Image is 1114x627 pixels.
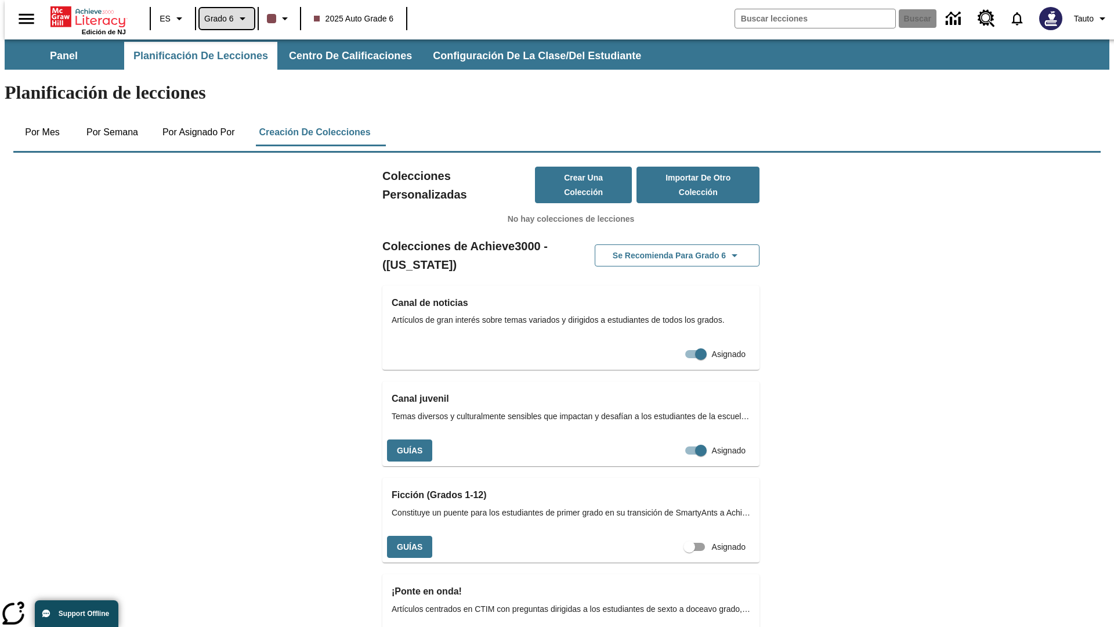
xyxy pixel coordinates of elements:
[595,244,759,267] button: Se recomienda para Grado 6
[382,213,759,225] p: No hay colecciones de lecciones
[1002,3,1032,34] a: Notificaciones
[382,167,535,204] h2: Colecciones Personalizadas
[971,3,1002,34] a: Centro de recursos, Se abrirá en una pestaña nueva.
[154,8,191,29] button: Lenguaje: ES, Selecciona un idioma
[50,49,78,63] span: Panel
[392,507,750,519] span: Constituye un puente para los estudiantes de primer grado en su transición de SmartyAnts a Achiev...
[82,28,126,35] span: Edición de NJ
[712,348,746,361] span: Asignado
[77,118,147,146] button: Por semana
[289,49,412,63] span: Centro de calificaciones
[712,541,746,553] span: Asignado
[387,536,432,558] button: Guías
[424,42,650,70] button: Configuración de la clase/del estudiante
[535,167,632,203] button: Crear una colección
[392,391,750,407] h3: Canal juvenil
[636,167,759,203] button: Importar de otro Colección
[160,13,171,25] span: ES
[735,9,895,28] input: Buscar campo
[200,8,254,29] button: Grado: Grado 6, Elige un grado
[392,314,750,326] span: Artículos de gran interés sobre temas variados y dirigidos a estudiantes de todos los grados.
[939,3,971,35] a: Centro de información
[50,4,126,35] div: Portada
[1074,13,1094,25] span: Tauto
[50,5,126,28] a: Portada
[5,42,652,70] div: Subbarra de navegación
[280,42,421,70] button: Centro de calificaciones
[392,410,750,423] span: Temas diversos y culturalmente sensibles que impactan y desafían a los estudiantes de la escuela ...
[387,439,432,462] button: Guías
[124,42,277,70] button: Planificación de lecciones
[433,49,641,63] span: Configuración de la clase/del estudiante
[13,118,71,146] button: Por mes
[1039,7,1062,30] img: Avatar
[1032,3,1069,34] button: Escoja un nuevo avatar
[262,8,296,29] button: El color de la clase es café oscuro. Cambiar el color de la clase.
[314,13,394,25] span: 2025 Auto Grade 6
[6,42,122,70] button: Panel
[392,603,750,615] span: Artículos centrados en CTIM con preguntas dirigidas a los estudiantes de sexto a doceavo grado, q...
[59,610,109,618] span: Support Offline
[712,445,746,457] span: Asignado
[382,237,571,274] h2: Colecciones de Achieve3000 - ([US_STATE])
[5,82,1109,103] h1: Planificación de lecciones
[204,13,234,25] span: Grado 6
[1069,8,1114,29] button: Perfil/Configuración
[5,39,1109,70] div: Subbarra de navegación
[392,295,750,311] h3: Canal de noticias
[9,2,44,36] button: Abrir el menú lateral
[249,118,379,146] button: Creación de colecciones
[392,583,750,600] h3: ¡Ponte en onda!
[35,600,118,627] button: Support Offline
[133,49,268,63] span: Planificación de lecciones
[392,487,750,503] h3: Ficción (Grados 1-12)
[153,118,244,146] button: Por asignado por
